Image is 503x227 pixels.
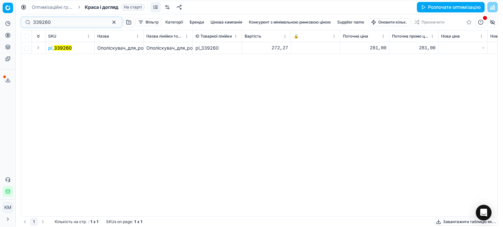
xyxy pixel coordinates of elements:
[55,219,98,224] div: :
[33,19,105,25] input: Пошук по SKU або назві
[34,44,42,52] button: Expand
[245,34,261,39] span: Вартість
[54,45,72,51] mark: 339260
[30,218,38,226] button: 1
[21,218,47,226] nav: pagination
[48,34,56,39] span: SKU
[93,219,95,224] strong: з
[441,34,460,39] span: Нова ціна
[441,45,485,51] div: -
[335,18,367,26] button: Supplier name
[196,45,239,51] div: pl_339260
[90,219,92,224] strong: 1
[135,18,161,26] button: Фільтр
[48,45,72,51] span: pl_
[134,219,136,224] strong: 1
[434,218,498,226] button: Завантажити таблицю як...
[368,18,410,26] button: Оновити кільк.
[32,4,74,10] a: Оптимізаційні групи
[392,45,436,51] div: 281,00
[187,18,207,26] button: Бренди
[343,45,386,51] div: 281,00
[146,45,190,51] div: Ополіскувач_для_ротової_порожнини_Listerine_Свіжа_м’ята_1000_мл_(103060040)
[476,205,492,220] div: Open Intercom Messenger
[97,45,282,51] span: Ополіскувач_для_ротової_порожнини_Listerine_Свіжа_м’ята_1000_мл_(103060040)
[32,4,145,10] nav: breadcrumb
[343,34,368,39] span: Поточна ціна
[39,218,47,226] button: Go to next page
[208,18,245,26] button: Цінова кампанія
[163,18,186,26] button: Категорії
[196,34,232,39] span: ID Товарної лінійки
[121,4,145,10] span: На старті
[245,45,288,51] div: 272,27
[48,45,72,51] button: pl_339260
[3,202,13,213] button: КM
[411,18,447,26] button: Призначити
[97,34,109,39] span: Назва
[137,219,139,224] strong: з
[392,34,429,39] span: Поточна промо ціна
[140,219,142,224] strong: 1
[85,4,118,10] span: Краса і догляд
[294,34,299,39] span: 🔒
[21,218,29,226] button: Go to previous page
[246,18,333,26] button: Конкурент з мінімальною ринковою ціною
[106,219,133,224] span: SKUs on page :
[55,219,87,224] span: Кількість на стр.
[146,34,183,39] span: Назва лінійки товарів
[85,4,145,10] span: Краса і доглядНа старті
[34,32,42,40] button: Expand all
[97,219,98,224] strong: 1
[417,2,485,12] button: Розпочати оптимізацію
